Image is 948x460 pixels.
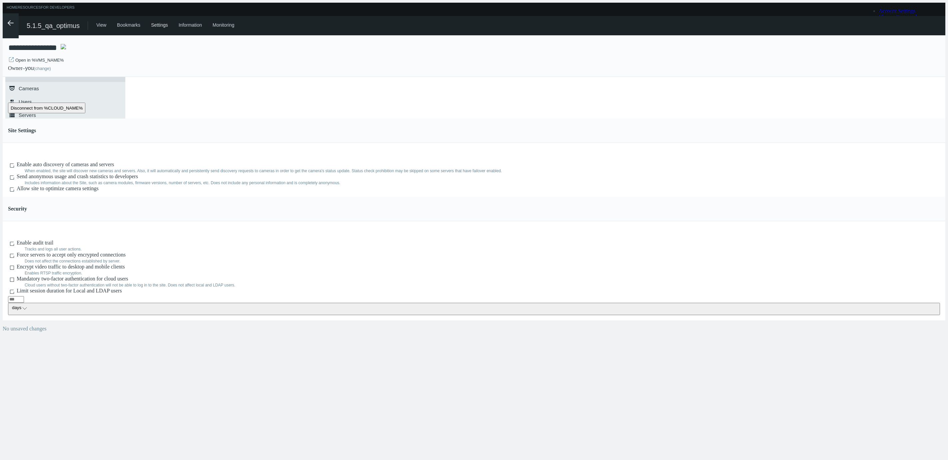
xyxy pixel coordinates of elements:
[879,14,917,20] a: Change Password
[41,5,75,14] a: For Developers
[18,5,41,14] a: Resources
[17,276,128,281] span: Mandatory two-factor authentication for cloud users
[25,169,502,173] label: When enabled, the site will discover new cameras and servers. Also, it will automatically and per...
[117,22,140,28] a: Bookmarks
[8,303,940,315] button: days
[25,181,340,185] label: Includes information about the Site, such as camera modules, firmware versions, number of servers...
[34,66,51,71] a: (change)
[8,103,85,113] button: Disconnect from %CLOUD_NAME%
[25,65,34,71] span: you
[19,99,32,105] span: Users
[3,326,945,336] div: No unsaved changes
[96,22,106,28] a: View
[15,58,64,63] a: Open in %VMS_NAME%
[19,86,39,91] span: Cameras
[179,22,202,28] a: Information
[7,5,18,14] a: Home
[213,22,234,28] a: Monitoring
[8,65,23,71] span: Owner
[25,283,235,287] span: Cloud users without two-factor authentication will not be able to log in to the site. Does not af...
[23,65,25,71] span: –
[17,252,126,257] span: Force servers to accept only encrypted connections
[879,8,915,14] a: Account Settings
[19,112,36,118] span: Servers
[27,22,80,30] span: 5.1.5_qa_optimus
[17,174,138,179] span: Send anonymous usage and crash statistics to developers
[8,206,940,212] h4: Security
[151,22,168,34] div: Settings
[8,128,940,134] h4: Site Settings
